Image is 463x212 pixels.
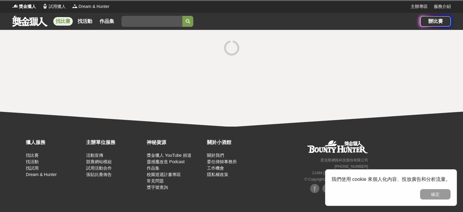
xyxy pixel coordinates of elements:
[420,16,451,27] a: 辦比賽
[19,3,36,10] span: 獎金獵人
[411,3,428,10] a: 主辦專區
[26,139,83,146] div: 獵人服務
[86,139,143,146] div: 主辦單位服務
[331,177,451,182] span: 我們使用 cookie 來個人化內容、投放廣告和分析流量。
[86,159,112,164] a: 競賽網站模組
[304,177,368,181] small: © Copyright 2025 . All Rights Reserved.
[42,3,66,10] a: Logo試用獵人
[310,184,319,193] img: Facebook
[53,17,73,26] a: 找比賽
[26,153,39,158] a: 找比賽
[434,3,451,10] a: 服務介紹
[207,153,224,158] a: 關於我們
[147,166,160,171] a: 作品集
[26,159,39,164] a: 找活動
[321,158,368,162] small: 恩克斯網路科技股份有限公司
[12,3,36,10] a: Logo獎金獵人
[12,3,18,9] img: Logo
[147,178,164,183] a: 常見問題
[207,139,264,146] div: 關於小酒館
[147,153,191,158] a: 獎金獵人 YouTube 頻道
[312,171,368,175] small: 11494 [STREET_ADDRESS] 3 樓
[79,3,109,10] span: Dream & Hunter
[72,3,109,10] a: LogoDream & Hunter
[42,3,48,9] img: Logo
[420,189,451,199] button: 確定
[147,185,168,190] a: 獎字號查詢
[86,153,103,158] a: 活動宣傳
[86,166,112,171] a: 試用活動合作
[75,17,95,26] a: 找活動
[26,172,57,177] a: Dream & Hunter
[322,184,331,193] img: Facebook
[335,164,368,169] small: [PHONE_NUMBER]
[49,3,66,10] span: 試用獵人
[147,139,204,146] div: 神秘資源
[97,17,117,26] a: 作品集
[207,172,228,177] a: 隱私權政策
[147,159,184,164] a: 靈感魔改造 Podcast
[86,172,112,177] a: 張貼比賽佈告
[147,172,181,177] a: 校園巡迴計畫專區
[207,159,237,164] a: 委任律師事務所
[207,166,224,171] a: 工作機會
[26,166,39,171] a: 找試用
[72,3,78,9] img: Logo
